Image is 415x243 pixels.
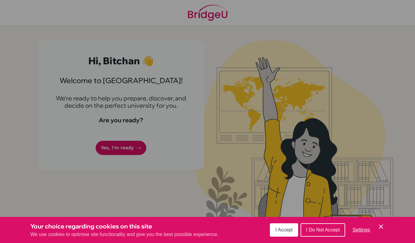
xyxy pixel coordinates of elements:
[306,227,340,232] span: I Do Not Accept
[270,223,298,237] button: I Accept
[275,227,293,232] span: I Accept
[30,231,219,238] p: We use cookies to optimise site functionality and give you the best possible experience.
[301,223,345,237] button: I Do Not Accept
[377,223,385,230] button: Save and close
[352,227,370,232] span: Settings
[348,224,375,236] button: Settings
[30,222,219,231] h3: Your choice regarding cookies on this site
